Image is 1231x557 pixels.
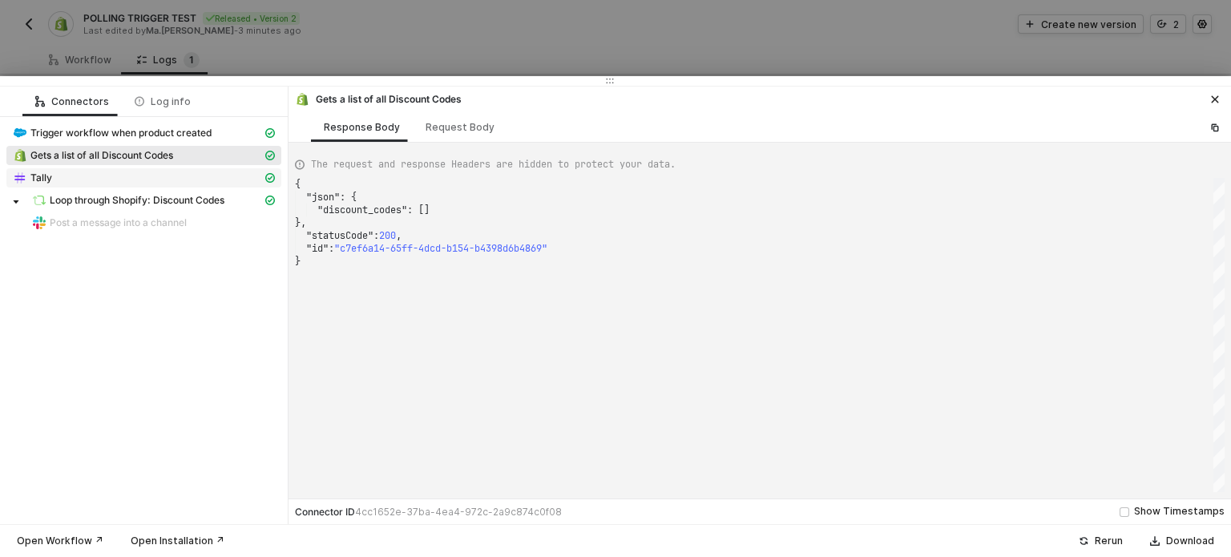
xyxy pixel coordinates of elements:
[6,123,281,143] span: Trigger workflow when product created
[131,535,224,547] div: Open Installation ↗
[379,229,396,242] span: 200
[311,157,676,172] span: The request and response Headers are hidden to protect your data.
[30,172,52,184] span: Tally
[1150,536,1160,546] span: icon-download
[605,76,615,86] span: icon-drag-indicator
[35,95,109,108] div: Connectors
[306,191,340,204] span: "json"
[1134,504,1225,519] div: Show Timestamps
[33,194,46,207] img: integration-icon
[265,173,275,183] span: icon-cards
[14,127,26,139] img: integration-icon
[1166,535,1214,547] div: Download
[33,216,46,229] img: integration-icon
[30,149,173,162] span: Gets a list of all Discount Codes
[295,506,562,519] div: Connector ID
[295,216,306,229] span: },
[14,149,26,162] img: integration-icon
[324,121,400,134] div: Response Body
[1068,531,1133,551] button: Rerun
[317,204,407,216] span: "discount_codes"
[265,128,275,138] span: icon-cards
[26,213,281,232] span: Post a message into a channel
[120,531,235,551] button: Open Installation ↗
[17,535,103,547] div: Open Workflow ↗
[340,191,357,204] span: : {
[407,204,430,216] span: : []
[135,95,191,108] div: Log info
[265,196,275,205] span: icon-cards
[355,506,562,518] span: 4cc1652e-37ba-4ea4-972c-2a9c874c0f08
[296,93,309,106] img: integration-icon
[6,531,114,551] button: Open Workflow ↗
[30,127,212,139] span: Trigger workflow when product created
[306,242,329,255] span: "id"
[14,172,26,184] img: integration-icon
[295,178,296,179] textarea: Editor content;Press Alt+F1 for Accessibility Options.
[35,97,45,107] span: icon-logic
[26,191,281,210] span: Loop through Shopify: Discount Codes
[1140,531,1225,551] button: Download
[334,242,547,255] span: "c7ef6a14-65ff-4dcd-b154-b4398d6b4869"
[1210,123,1220,132] span: icon-copy-paste
[295,178,301,191] span: {
[306,229,373,242] span: "statusCode"
[426,121,494,134] div: Request Body
[396,229,402,242] span: ,
[265,151,275,160] span: icon-cards
[6,146,281,165] span: Gets a list of all Discount Codes
[373,229,379,242] span: :
[295,255,301,268] span: }
[1210,95,1220,104] span: icon-close
[295,92,462,107] div: Gets a list of all Discount Codes
[50,216,187,229] span: Post a message into a channel
[1079,536,1088,546] span: icon-success-page
[12,198,20,206] span: caret-down
[50,194,224,207] span: Loop through Shopify: Discount Codes
[1095,535,1123,547] div: Rerun
[329,242,334,255] span: :
[6,168,281,188] span: Tally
